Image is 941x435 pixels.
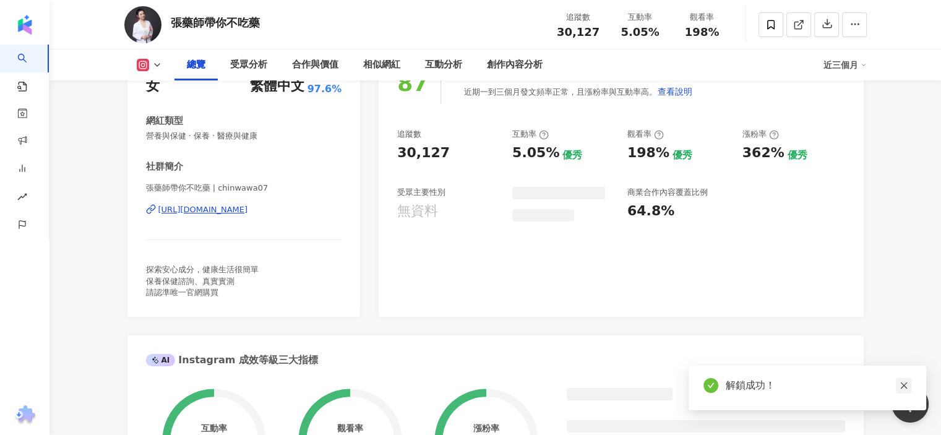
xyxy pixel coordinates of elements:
[397,71,428,96] div: 87
[158,204,248,215] div: [URL][DOMAIN_NAME]
[627,144,669,163] div: 198%
[726,378,911,393] div: 解鎖成功！
[685,26,720,38] span: 198%
[17,184,27,212] span: rise
[621,26,659,38] span: 5.05%
[292,58,338,72] div: 合作與價值
[617,11,664,24] div: 互動率
[487,58,543,72] div: 創作內容分析
[146,160,183,173] div: 社群簡介
[512,144,559,163] div: 5.05%
[473,423,499,433] div: 漲粉率
[742,129,779,140] div: 漲粉率
[146,265,259,296] span: 探索安心成分，健康生活很簡單 保養保健諮詢、真實實測 請認準唯一官網購買
[146,353,318,367] div: Instagram 成效等級三大指標
[397,202,438,221] div: 無資料
[363,58,400,72] div: 相似網紅
[13,405,37,425] img: chrome extension
[171,15,260,30] div: 張藥師帶你不吃藥
[397,129,421,140] div: 追蹤數
[627,187,708,198] div: 商業合作內容覆蓋比例
[250,77,304,96] div: 繁體中文
[703,378,718,393] span: check-circle
[124,6,161,43] img: KOL Avatar
[562,149,582,162] div: 優秀
[425,58,462,72] div: 互動分析
[672,149,692,162] div: 優秀
[146,183,342,194] span: 張藥師帶你不吃藥 | chinwawa07
[230,58,267,72] div: 受眾分析
[657,79,693,104] button: 查看說明
[512,129,549,140] div: 互動率
[742,144,784,163] div: 362%
[627,202,674,221] div: 64.8%
[464,79,693,104] div: 近期一到三個月發文頻率正常，且漲粉率與互動率高。
[555,11,602,24] div: 追蹤數
[337,423,363,433] div: 觀看率
[17,45,42,93] a: search
[187,58,205,72] div: 總覽
[397,187,445,198] div: 受眾主要性別
[15,15,35,35] img: logo icon
[397,144,450,163] div: 30,127
[627,129,664,140] div: 觀看率
[658,87,692,97] span: 查看說明
[146,77,160,96] div: 女
[146,204,342,215] a: [URL][DOMAIN_NAME]
[200,423,226,433] div: 互動率
[557,25,599,38] span: 30,127
[307,82,342,96] span: 97.6%
[146,131,342,142] span: 營養與保健 · 保養 · 醫療與健康
[146,114,183,127] div: 網紅類型
[146,354,176,366] div: AI
[900,381,908,390] span: close
[788,149,807,162] div: 優秀
[823,55,867,75] div: 近三個月
[679,11,726,24] div: 觀看率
